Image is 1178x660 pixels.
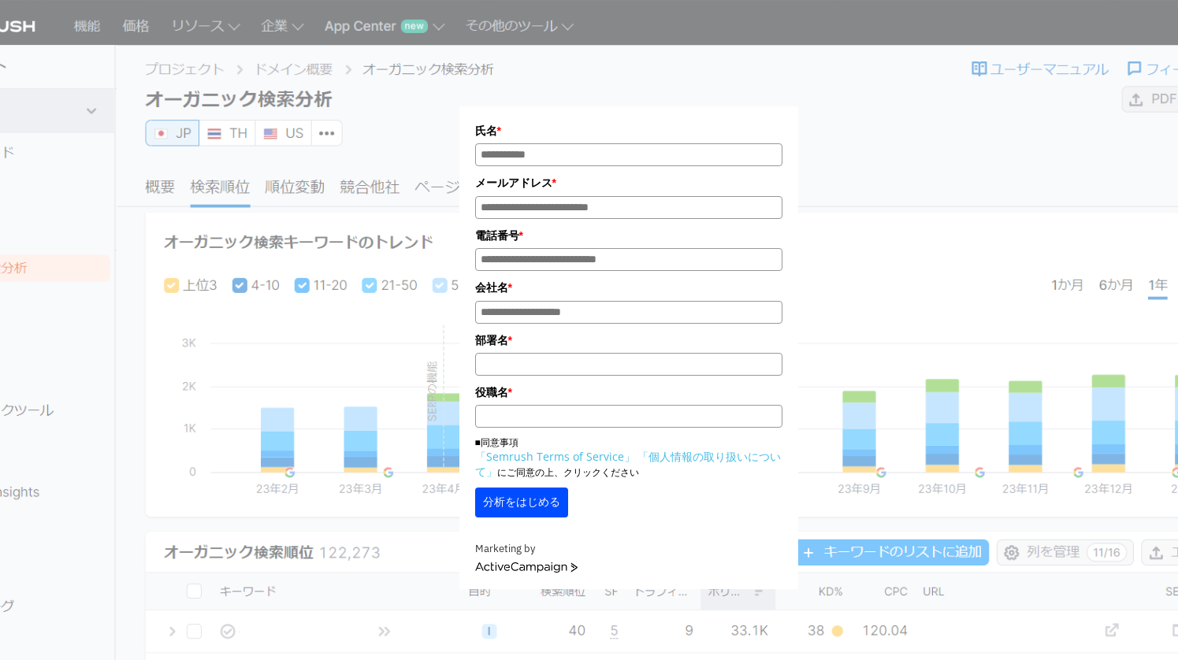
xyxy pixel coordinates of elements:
[475,449,781,479] a: 「個人情報の取り扱いについて」
[475,332,782,349] label: 部署名
[475,227,782,244] label: 電話番号
[475,279,782,296] label: 会社名
[475,122,782,139] label: 氏名
[475,449,635,464] a: 「Semrush Terms of Service」
[475,174,782,191] label: メールアドレス
[475,541,782,558] div: Marketing by
[475,488,568,517] button: 分析をはじめる
[475,384,782,401] label: 役職名
[475,436,782,480] p: ■同意事項 にご同意の上、クリックください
